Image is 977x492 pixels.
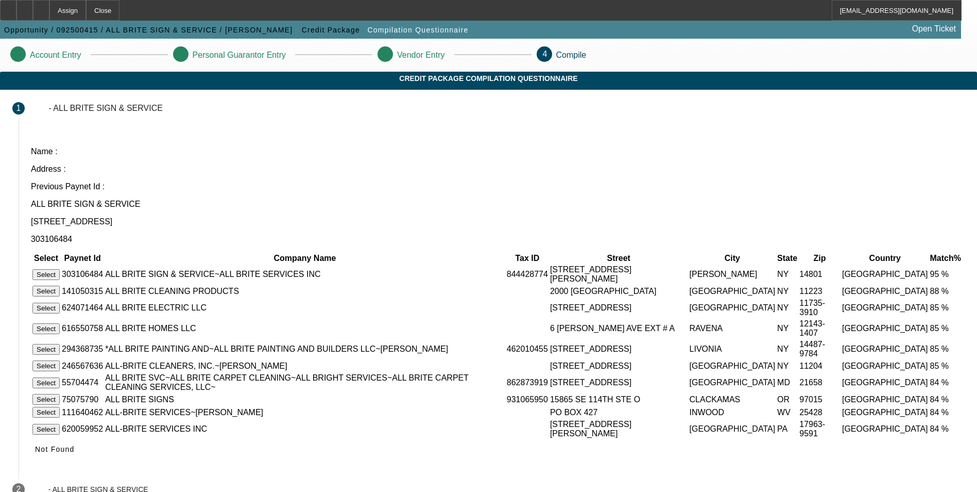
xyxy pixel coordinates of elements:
[302,26,360,34] span: Credit Package
[777,266,798,285] td: NY
[105,299,505,319] td: ALL BRITE ELECTRIC LLC
[32,379,60,389] button: Select
[31,441,79,460] button: Not Found
[32,254,60,265] th: Select
[31,129,39,138] img: paynet_logo.jpg
[842,266,929,285] td: [GEOGRAPHIC_DATA]
[842,407,929,419] td: [GEOGRAPHIC_DATA]
[32,425,60,436] button: Select
[367,26,468,34] span: Compilation Questionnaire
[506,395,549,406] td: 931065950
[930,395,962,406] td: 84 %
[777,254,798,265] th: State
[8,74,969,83] span: Credit Package Compilation Questionnaire
[32,408,60,419] button: Select
[689,254,776,265] th: City
[689,286,776,298] td: [GEOGRAPHIC_DATA]
[556,51,587,60] p: Compile
[61,254,104,265] th: Paynet Id
[908,20,960,38] a: Open Ticket
[799,420,841,440] td: 17963-9591
[842,420,929,440] td: [GEOGRAPHIC_DATA]
[799,320,841,339] td: 12143-1407
[61,395,104,406] td: 75075790
[193,51,286,60] p: Personal Guarantor Entry
[930,340,962,360] td: 85 %
[61,340,104,360] td: 294368735
[506,254,549,265] th: Tax ID
[67,104,181,112] div: - ALL BRITE SIGN & SERVICE
[105,395,505,406] td: ALL BRITE SIGNS
[842,361,929,373] td: [GEOGRAPHIC_DATA]
[32,324,60,335] button: Select
[550,374,688,393] td: [STREET_ADDRESS]
[61,420,104,440] td: 620059952
[930,374,962,393] td: 84 %
[842,320,929,339] td: [GEOGRAPHIC_DATA]
[689,361,776,373] td: [GEOGRAPHIC_DATA]
[105,420,505,440] td: ALL-BRITE SERVICES INC
[16,104,21,113] span: 1
[105,266,505,285] td: ALL BRITE SIGN & SERVICE~ALL BRITE SERVICES INC
[777,361,798,373] td: NY
[550,340,688,360] td: [STREET_ADDRESS]
[550,420,688,440] td: [STREET_ADDRESS][PERSON_NAME]
[550,361,688,373] td: [STREET_ADDRESS]
[31,218,965,227] p: [STREET_ADDRESS]
[4,26,293,34] span: Opportunity / 092500415 / ALL BRITE SIGN & SERVICE / [PERSON_NAME]
[550,254,688,265] th: Street
[105,407,505,419] td: ALL-BRITE SERVICES~[PERSON_NAME]
[689,395,776,406] td: CLACKAMAS
[689,374,776,393] td: [GEOGRAPHIC_DATA]
[105,254,505,265] th: Company Name
[777,340,798,360] td: NY
[61,286,104,298] td: 141050315
[777,374,798,393] td: MD
[930,320,962,339] td: 85 %
[32,287,60,298] button: Select
[777,320,798,339] td: NY
[799,340,841,360] td: 14487-9784
[32,270,60,281] button: Select
[930,420,962,440] td: 84 %
[930,361,962,373] td: 85 %
[930,254,962,265] th: Match%
[105,340,505,360] td: *ALL BRITE PAINTING AND~ALL BRITE PAINTING AND BUILDERS LLC~[PERSON_NAME]
[550,286,688,298] td: 2000 [GEOGRAPHIC_DATA]
[61,299,104,319] td: 624071464
[689,340,776,360] td: LIVONIA
[105,374,505,393] td: ALL BRITE SVC~ALL BRITE CARPET CLEANING~ALL BRIGHT SERVICES~ALL BRITE CARPET CLEANING SERVICES, LLC~
[31,148,965,157] p: Name :
[32,304,60,315] button: Select
[842,340,929,360] td: [GEOGRAPHIC_DATA]
[799,395,841,406] td: 97015
[35,446,75,454] span: Not Found
[689,320,776,339] td: RAVENA
[930,286,962,298] td: 88 %
[777,407,798,419] td: WV
[799,286,841,298] td: 11223
[777,299,798,319] td: NY
[550,407,688,419] td: PO BOX 427
[799,254,841,265] th: Zip
[105,286,505,298] td: ALL BRITE CLEANING PRODUCTS
[365,21,471,39] button: Compilation Questionnaire
[31,166,965,175] p: Address :
[105,320,505,339] td: ALL BRITE HOMES LLC
[799,407,841,419] td: 25428
[842,299,929,319] td: [GEOGRAPHIC_DATA]
[32,395,60,406] button: Select
[61,407,104,419] td: 111640462
[777,286,798,298] td: NY
[61,361,104,373] td: 246567636
[32,362,60,372] button: Select
[930,299,962,319] td: 85 %
[31,201,965,210] p: ALL BRITE SIGN & SERVICE
[842,286,929,298] td: [GEOGRAPHIC_DATA]
[506,266,549,285] td: 844428774
[506,340,549,360] td: 462010455
[842,254,929,265] th: Country
[32,345,60,356] button: Select
[550,299,688,319] td: [STREET_ADDRESS]
[799,374,841,393] td: 21658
